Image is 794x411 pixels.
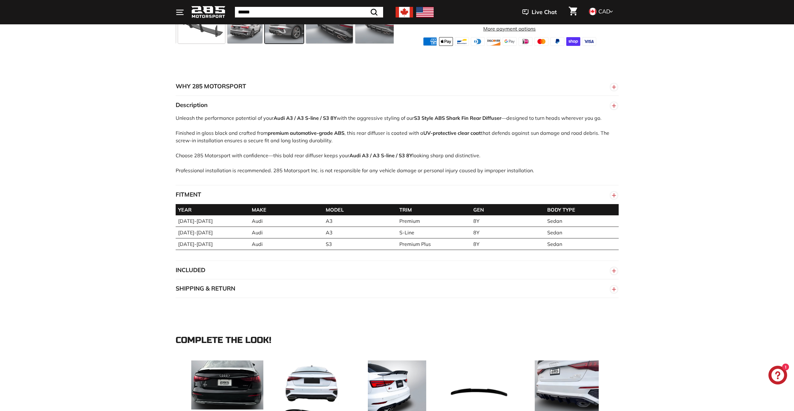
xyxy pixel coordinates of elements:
img: american_express [423,37,437,46]
td: 8Y [471,227,545,238]
div: Unleash the performance potential of your with the aggressive styling of our —designed to turn he... [176,114,619,185]
td: [DATE]-[DATE] [176,227,250,238]
button: FITMENT [176,185,619,204]
th: TRIM [397,204,471,215]
th: BODY TYPE [545,204,619,215]
button: INCLUDED [176,261,619,280]
td: [DATE]-[DATE] [176,238,250,250]
td: Audi [249,227,323,238]
td: A3 [323,227,397,238]
img: master [534,37,548,46]
td: Audi [249,215,323,227]
img: apple_pay [439,37,453,46]
button: SHIPPING & RETURN [176,279,619,298]
td: Sedan [545,238,619,250]
td: S3 [323,238,397,250]
td: A3 [323,215,397,227]
th: MODEL [323,204,397,215]
strong: Audi A3 / A3 S-line / S3 8Y [274,115,337,121]
button: WHY 285 MOTORSPORT [176,77,619,96]
th: GEN [471,204,545,215]
a: Cart [565,2,581,23]
img: paypal [550,37,564,46]
img: ideal [519,37,533,46]
button: Description [176,96,619,115]
img: discover [487,37,501,46]
img: bancontact [455,37,469,46]
img: shopify_pay [566,37,580,46]
img: visa [582,37,596,46]
img: google_pay [503,37,517,46]
span: Live Chat [532,8,557,16]
input: Search [235,7,383,17]
button: Live Chat [514,4,565,20]
img: diners_club [471,37,485,46]
strong: S3 Style ABS Shark Fin Rear Diffuser [414,115,501,121]
inbox-online-store-chat: Shopify online store chat [767,366,789,386]
span: CAD [598,8,610,15]
strong: premium automotive-grade ABS [268,130,344,136]
td: S-Line [397,227,471,238]
td: Audi [249,238,323,250]
td: Premium Plus [397,238,471,250]
div: Complete the look! [176,335,619,345]
td: 8Y [471,215,545,227]
th: YEAR [176,204,250,215]
strong: UV-protective clear coat [423,130,481,136]
a: More payment options [401,25,619,32]
img: Logo_285_Motorsport_areodynamics_components [191,5,226,20]
td: Sedan [545,215,619,227]
th: MAKE [249,204,323,215]
strong: Audi A3 / A3 S-line / S3 8Y [349,152,412,159]
td: [DATE]-[DATE] [176,215,250,227]
td: Sedan [545,227,619,238]
td: Premium [397,215,471,227]
td: 8Y [471,238,545,250]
